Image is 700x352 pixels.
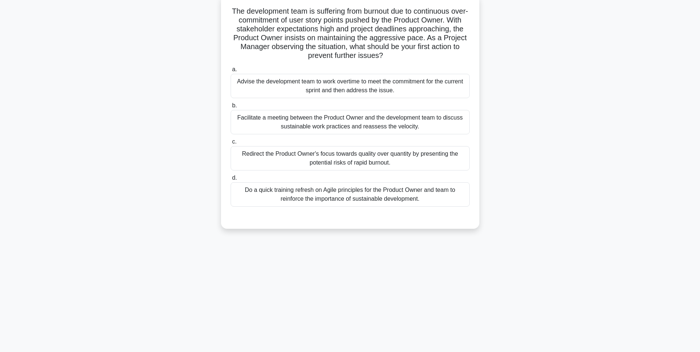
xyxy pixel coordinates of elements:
div: Facilitate a meeting between the Product Owner and the development team to discuss sustainable wo... [231,110,470,134]
div: Advise the development team to work overtime to meet the commitment for the current sprint and th... [231,74,470,98]
div: Do a quick training refresh on Agile principles for the Product Owner and team to reinforce the i... [231,182,470,207]
div: Redirect the Product Owner's focus towards quality over quantity by presenting the potential risk... [231,146,470,170]
span: d. [232,175,237,181]
span: c. [232,138,237,145]
span: b. [232,102,237,108]
span: a. [232,66,237,72]
h5: The development team is suffering from burnout due to continuous over-commitment of user story po... [230,7,470,61]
